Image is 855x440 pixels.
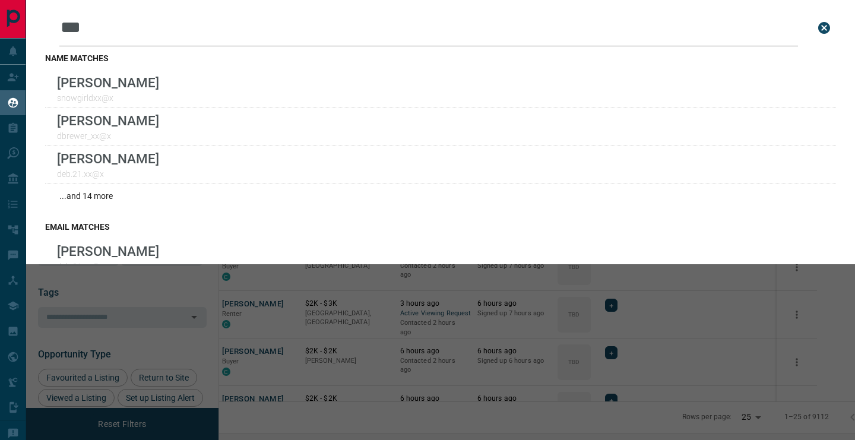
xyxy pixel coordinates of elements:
[57,243,159,259] p: [PERSON_NAME]
[57,262,159,271] p: deb.21.xx@x
[57,169,159,179] p: deb.21.xx@x
[45,53,836,63] h3: name matches
[57,113,159,128] p: [PERSON_NAME]
[57,75,159,90] p: [PERSON_NAME]
[45,184,836,208] div: ...and 14 more
[57,131,159,141] p: dbrewer_xx@x
[45,222,836,232] h3: email matches
[812,16,836,40] button: close search bar
[57,151,159,166] p: [PERSON_NAME]
[57,93,159,103] p: snowgirldxx@x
